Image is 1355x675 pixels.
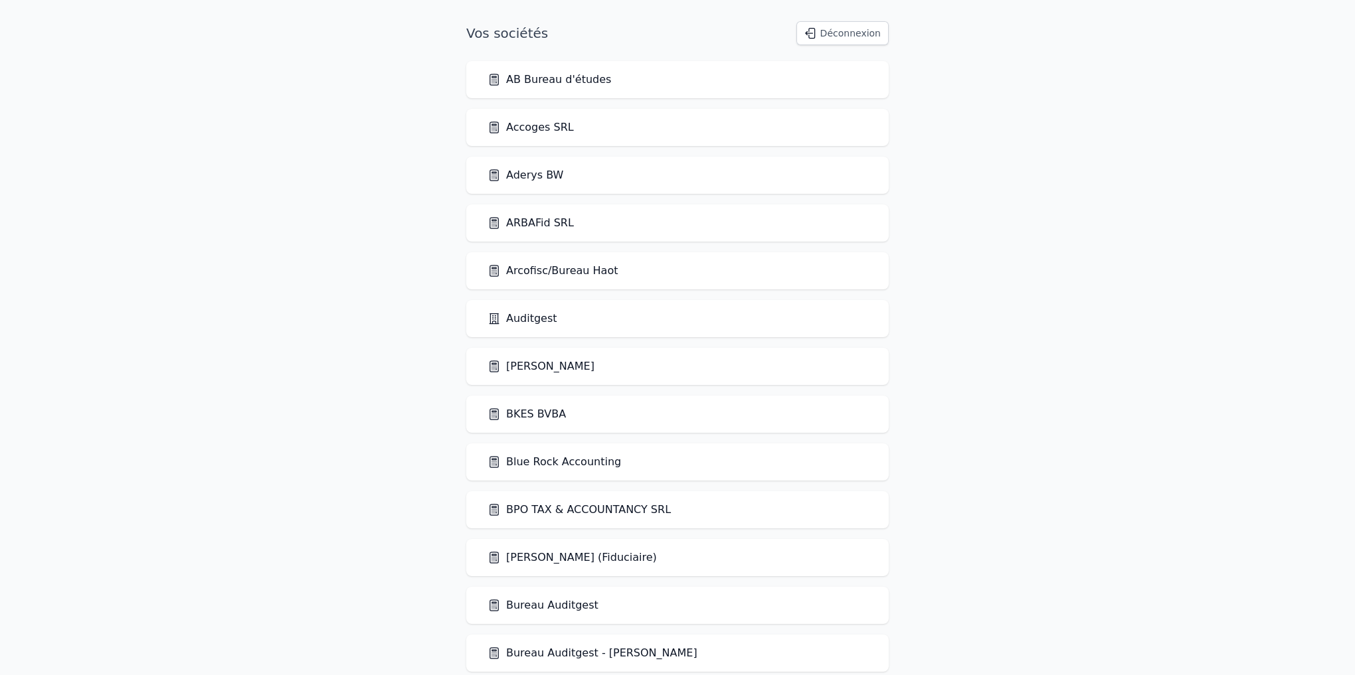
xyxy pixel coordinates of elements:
a: BPO TAX & ACCOUNTANCY SRL [488,502,671,518]
a: Bureau Auditgest - [PERSON_NAME] [488,645,697,661]
a: Blue Rock Accounting [488,454,621,470]
a: ARBAFid SRL [488,215,574,231]
a: Bureau Auditgest [488,597,598,613]
a: BKES BVBA [488,406,566,422]
a: Arcofisc/Bureau Haot [488,263,618,279]
h1: Vos sociétés [466,24,548,42]
a: Aderys BW [488,167,563,183]
a: [PERSON_NAME] [488,358,594,374]
button: Déconnexion [796,21,889,45]
a: [PERSON_NAME] (Fiduciaire) [488,550,657,565]
a: Auditgest [488,311,557,327]
a: Accoges SRL [488,119,574,135]
a: AB Bureau d'études [488,72,611,88]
